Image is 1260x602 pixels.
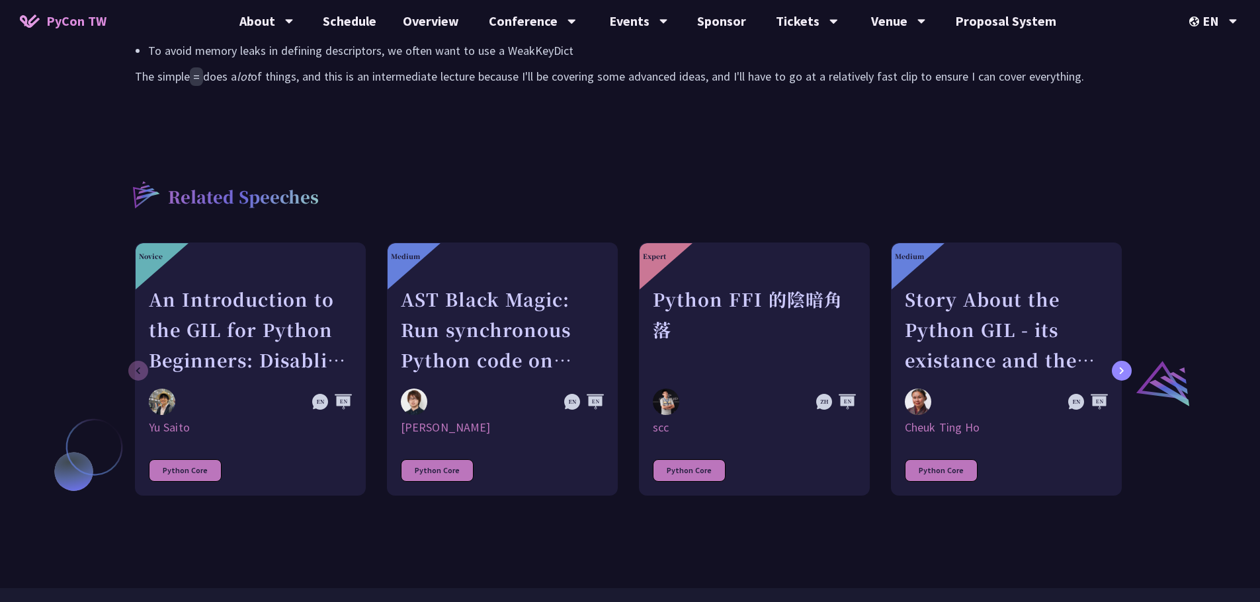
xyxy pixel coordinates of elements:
div: Novice [139,251,163,261]
div: An Introduction to the GIL for Python Beginners: Disabling It in Python 3.13 and Leveraging Concu... [149,284,352,375]
a: Medium Story About the Python GIL - its existance and the lack there of Cheuk Ting Ho Cheuk Ting ... [891,243,1122,496]
div: Python Core [149,459,222,482]
img: Cheuk Ting Ho [905,389,931,415]
div: Story About the Python GIL - its existance and the lack there of [905,284,1108,375]
div: Python FFI 的陰暗角落 [653,284,856,375]
div: [PERSON_NAME] [401,420,604,435]
img: Locale Icon [1189,17,1202,26]
code: = [190,67,203,86]
div: AST Black Magic: Run synchronous Python code on asynchronous Pyodide [401,284,604,375]
div: scc [653,420,856,435]
div: Medium [391,251,420,261]
div: Cheuk Ting Ho [905,420,1108,435]
a: Novice An Introduction to the GIL for Python Beginners: Disabling It in Python 3.13 and Leveragin... [135,243,366,496]
div: Expert [643,251,666,261]
p: Related Speeches [168,185,319,211]
a: Expert Python FFI 的陰暗角落 scc scc Python Core [639,243,870,496]
img: Yu Saito [149,389,175,415]
img: Home icon of PyCon TW 2025 [20,15,40,28]
div: Python Core [653,459,726,482]
a: PyCon TW [7,5,120,38]
em: lot [237,69,251,84]
span: PyCon TW [46,11,106,31]
div: Yu Saito [149,420,352,435]
p: The simple does a of things, and this is an intermediate lecture because I'll be covering some ad... [135,67,1125,86]
a: Medium AST Black Magic: Run synchronous Python code on asynchronous Pyodide Yuichiro Tachibana [P... [387,243,618,496]
img: r3.8d01567.svg [113,162,177,226]
img: Yuichiro Tachibana [401,389,427,415]
img: scc [653,389,679,415]
li: To avoid memory leaks in defining descriptors, we often want to use a WeakKeyDict [148,41,1125,60]
div: Medium [895,251,924,261]
div: Python Core [401,459,474,482]
div: Python Core [905,459,978,482]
